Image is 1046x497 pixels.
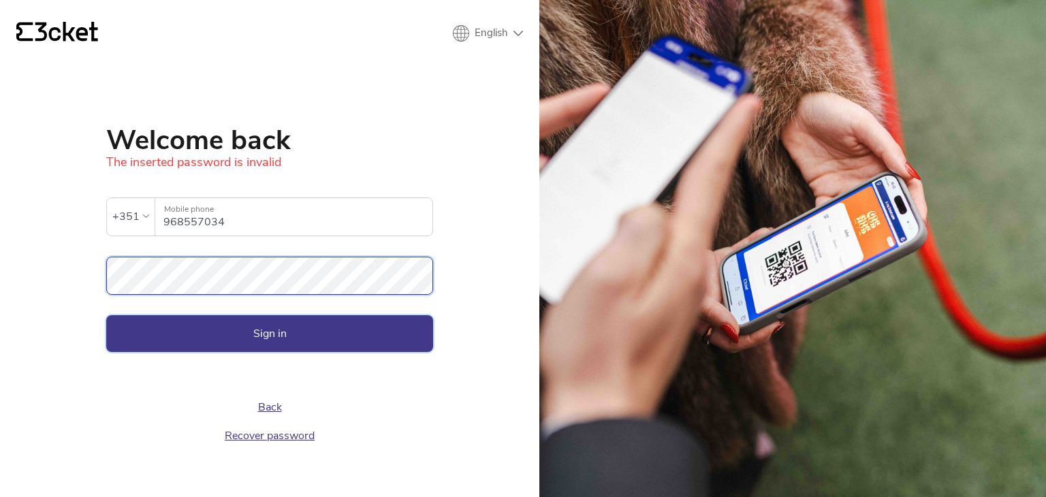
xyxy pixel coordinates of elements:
h1: Welcome back [106,127,433,154]
button: Sign in [106,315,433,352]
g: {' '} [16,22,33,42]
a: Back [258,400,282,415]
div: The inserted password is invalid [106,154,433,170]
a: {' '} [16,22,98,45]
div: +351 [112,206,140,227]
label: Password [106,257,433,279]
input: Mobile phone [163,198,432,236]
a: Recover password [225,428,315,443]
label: Mobile phone [155,198,432,221]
